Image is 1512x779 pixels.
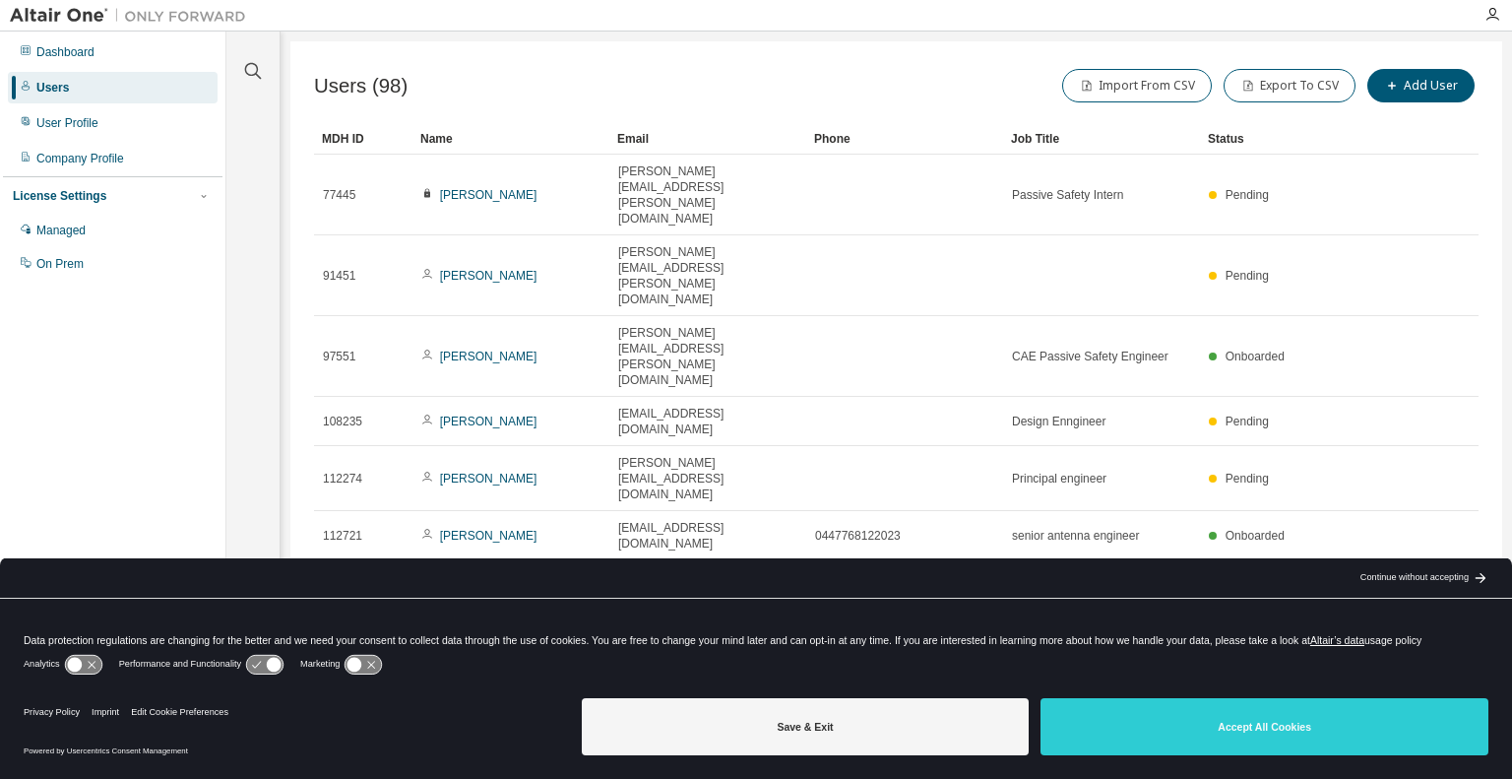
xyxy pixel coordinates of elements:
[420,123,601,155] div: Name
[1012,187,1123,203] span: Passive Safety Intern
[323,349,355,364] span: 97551
[1012,414,1105,429] span: Design Enngineer
[36,256,84,272] div: On Prem
[618,325,797,388] span: [PERSON_NAME][EMAIL_ADDRESS][PERSON_NAME][DOMAIN_NAME]
[440,472,537,486] a: [PERSON_NAME]
[1226,415,1269,428] span: Pending
[440,529,537,543] a: [PERSON_NAME]
[323,414,362,429] span: 108235
[1226,529,1285,543] span: Onboarded
[815,528,901,544] span: 0447768122023
[814,123,995,155] div: Phone
[1012,349,1168,364] span: CAE Passive Safety Engineer
[10,6,256,26] img: Altair One
[36,115,98,131] div: User Profile
[618,406,797,437] span: [EMAIL_ADDRESS][DOMAIN_NAME]
[323,471,362,487] span: 112274
[440,188,537,202] a: [PERSON_NAME]
[1012,528,1139,544] span: senior antenna engineer
[13,188,106,204] div: License Settings
[36,223,86,238] div: Managed
[314,75,408,97] span: Users (98)
[323,268,355,284] span: 91451
[36,80,69,96] div: Users
[1011,123,1192,155] div: Job Title
[618,455,797,502] span: [PERSON_NAME][EMAIL_ADDRESS][DOMAIN_NAME]
[1226,269,1269,283] span: Pending
[1226,188,1269,202] span: Pending
[440,415,537,428] a: [PERSON_NAME]
[440,350,537,363] a: [PERSON_NAME]
[1367,69,1475,102] button: Add User
[618,163,797,227] span: [PERSON_NAME][EMAIL_ADDRESS][PERSON_NAME][DOMAIN_NAME]
[323,187,355,203] span: 77445
[618,520,797,552] span: [EMAIL_ADDRESS][DOMAIN_NAME]
[1012,471,1106,487] span: Principal engineer
[1224,69,1355,102] button: Export To CSV
[36,151,124,166] div: Company Profile
[36,44,94,60] div: Dashboard
[1062,69,1212,102] button: Import From CSV
[618,244,797,307] span: [PERSON_NAME][EMAIL_ADDRESS][PERSON_NAME][DOMAIN_NAME]
[322,123,405,155] div: MDH ID
[1226,350,1285,363] span: Onboarded
[323,528,362,544] span: 112721
[1226,472,1269,486] span: Pending
[617,123,798,155] div: Email
[1208,123,1376,155] div: Status
[440,269,537,283] a: [PERSON_NAME]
